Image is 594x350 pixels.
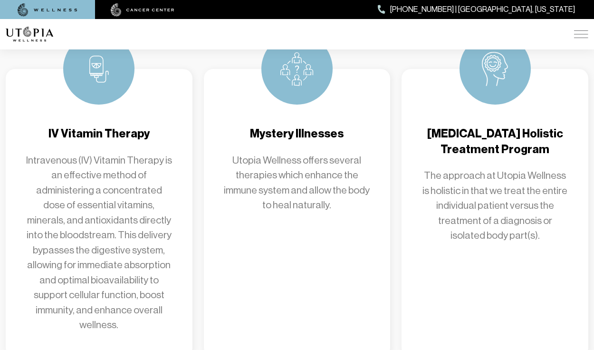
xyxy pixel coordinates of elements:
img: cancer center [111,3,174,17]
img: icon [89,55,109,83]
h4: Mystery Illnesses [223,126,372,142]
h4: [MEDICAL_DATA] Holistic Treatment Program [421,126,569,157]
p: Utopia Wellness offers several therapies which enhance the immune system and allow the body to he... [223,153,372,213]
span: [PHONE_NUMBER] | [GEOGRAPHIC_DATA], [US_STATE] [390,3,575,16]
p: The approach at Utopia Wellness is holistic in that we treat the entire individual patient versus... [421,168,569,243]
p: Intravenous (IV) Vitamin Therapy is an effective method of administering a concentrated dose of e... [25,153,173,333]
img: icon [482,52,508,86]
a: [PHONE_NUMBER] | [GEOGRAPHIC_DATA], [US_STATE] [378,3,575,16]
h4: IV Vitamin Therapy [25,126,173,142]
img: icon-hamburger [574,30,588,38]
img: icon [280,52,314,86]
img: logo [6,27,53,42]
img: wellness [18,3,77,17]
